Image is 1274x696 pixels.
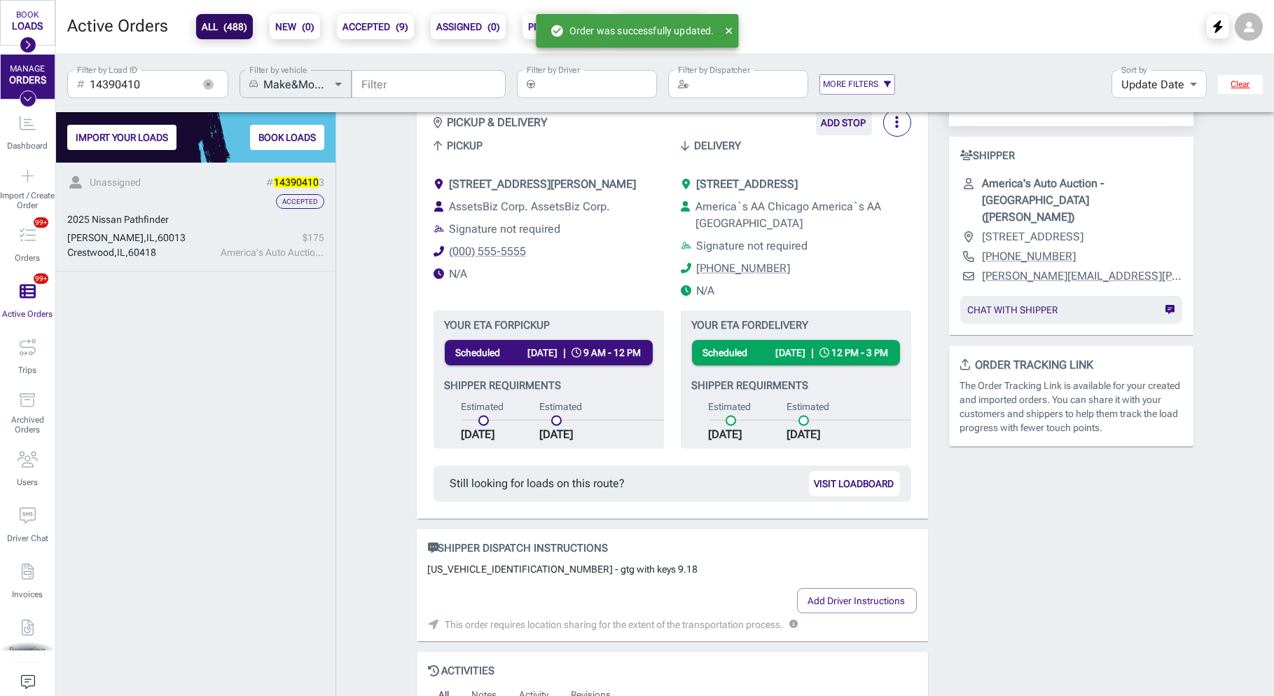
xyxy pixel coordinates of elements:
span: America`s AA Chicago America`s AA [GEOGRAPHIC_DATA] [695,200,881,230]
span: IL [146,232,155,243]
a: (000) 555-5555 [450,243,527,260]
span: 99+ [34,273,48,284]
p: Estimated [709,400,776,414]
span: | [811,347,814,358]
span: This order requires location sharing for the extent of the transportation process. [445,619,805,630]
span: Dashboard [8,141,48,151]
span: 60013 [158,232,186,243]
span: Orders [15,253,41,263]
span: Scheduled [703,344,748,361]
span: IL [117,247,125,258]
span: [STREET_ADDRESS] [697,177,798,191]
button: ACCEPTED(9) [337,14,414,39]
span: Signature not required [450,222,561,236]
label: Filter by Dispatcher [678,64,750,76]
span: , [155,232,158,243]
span: Driver Chat [7,533,48,543]
span: Trips [19,365,37,375]
span: Pickup [448,137,483,155]
span: Shipper requirments [692,376,900,395]
button: PICKED UP(4) [522,14,598,39]
span: [PERSON_NAME] [67,232,144,243]
button: IMPORT YOUR LOADS [67,125,176,150]
p: [DATE] [787,426,900,443]
p: Estimated [787,400,900,414]
div: Update Date [1112,70,1207,98]
a: [PERSON_NAME][EMAIL_ADDRESS][PERSON_NAME][DOMAIN_NAME] [983,268,1183,285]
div: ORDERS [9,74,46,86]
p: [DATE] [462,426,529,443]
span: Your ETA for Pickup [445,316,653,334]
b: PICKED UP [528,18,593,35]
span: , [114,247,117,258]
label: Sort by [1121,64,1147,76]
span: SHIPPER [960,148,1016,164]
b: ASSIGNED [436,18,500,35]
button: ASSIGNED(0) [431,14,506,39]
button: ALL(488) [196,14,253,39]
button: Scheduled[DATE]|12 PM - 3 PM [692,340,900,365]
button: Scheduled[DATE]|9 AM - 12 PM [445,340,653,365]
span: , [144,232,146,243]
div: Unassigned [90,175,141,190]
b: ACCEPTED [342,18,408,35]
p: Estimated [462,400,529,414]
button: NEW(0) [270,14,320,39]
label: Filter by vehicle [249,64,307,76]
span: Your ETA for Delivery [692,316,900,334]
p: SHIPPER DISPATCH INSTRUCTIONS [428,540,609,557]
b: ALL [202,18,247,35]
span: , [125,247,128,258]
button: ADD STOP [816,110,872,135]
button: Clear [1218,75,1263,94]
b: NEW [275,18,314,35]
p: ORDER TRACKING LINK [960,357,1183,374]
span: ( 0 ) [487,21,500,32]
span: Invoices [13,589,43,599]
span: Accepted [282,198,318,205]
div: Order was successfully updated. [550,18,714,43]
span: Shipper requirments [445,376,653,395]
h6: Still looking for loads on this route? [450,474,625,493]
a: Unassigned#143904103Accepted2025 Nissan Pathfinder[PERSON_NAME],IL,60013Crestwood,IL,60418$175Ame... [56,163,335,272]
span: | [563,347,566,358]
a: [PHONE_NUMBER] [983,248,1076,265]
a: [PHONE_NUMBER] [697,260,791,277]
p: ACTIVITIES [442,663,495,679]
p: [DATE] [709,426,776,443]
span: 3 [266,177,324,188]
span: # [266,177,319,188]
span: ( 0 ) [302,21,314,32]
span: Nissan Pathfinder [92,214,169,225]
button: CHAT WITH SHIPPER [960,296,1183,324]
div: BOOK [17,11,39,20]
span: Users [18,477,39,487]
p: [STREET_ADDRESS] [983,228,1084,245]
span: 99+ [34,217,48,228]
p: [US_VEHICLE_IDENTIFICATION_NUMBER] - gtg with keys 9.18 [428,562,917,577]
button: Add Driver Instructions [797,588,917,613]
span: [DATE] 9 AM - 12 PM [527,344,642,361]
label: Filter by Load ID [77,64,137,76]
span: AssetsBiz Corp. AssetsBiz Corp. [450,200,611,213]
p: America's Auto Auction - [GEOGRAPHIC_DATA] ([PERSON_NAME]) [983,175,1183,226]
span: [STREET_ADDRESS][PERSON_NAME] [450,177,637,191]
div: America's Auto Auction - [GEOGRAPHIC_DATA] [221,245,324,260]
mark: 14390410 [274,177,319,188]
span: [DATE] 12 PM - 3 PM [775,344,889,361]
div: Make&Model [263,70,352,98]
span: Scheduled [456,344,501,361]
span: ( 9 ) [396,21,408,32]
strong: PICKUP & DELIVERY [448,114,548,131]
span: Active Orders [3,309,53,319]
div: MANAGE [11,64,46,74]
label: Filter by Driver [527,64,580,76]
button: MORE FILTERS [819,74,895,95]
svg: Shipper Requirement: Тhis order requires for the driver to use Ship.Cars ePOD application's Locat... [789,620,798,628]
span: 60418 [128,247,156,258]
img: location-sharing-secondary-arrow.svg [428,619,445,629]
div: $ 175 [221,231,324,245]
button: VISIT LOADBOARD [809,471,900,496]
button: BOOK LOADS [250,125,324,150]
span: 2025 [67,214,90,225]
